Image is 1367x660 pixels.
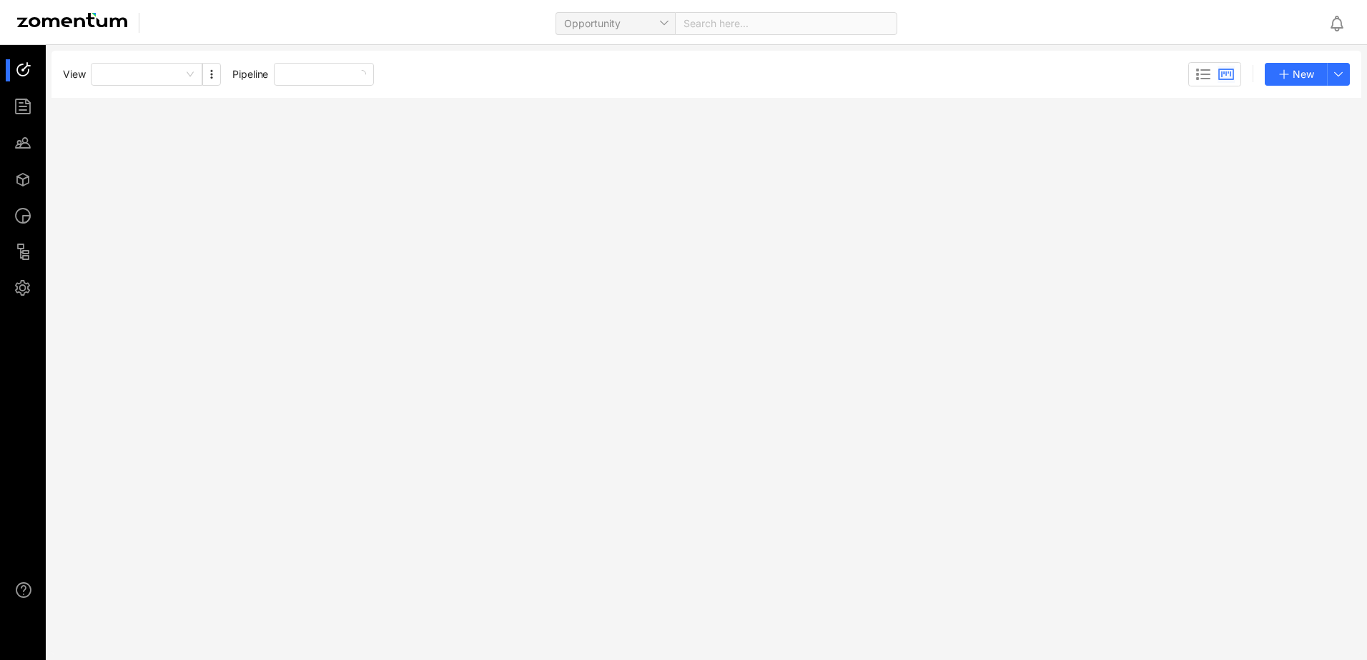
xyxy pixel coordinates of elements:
[1265,63,1328,86] button: New
[1328,6,1357,39] div: Notifications
[1293,66,1314,82] span: New
[357,70,366,79] span: loading
[232,67,268,81] span: Pipeline
[564,13,667,34] span: Opportunity
[63,67,85,81] span: View
[17,13,127,27] img: Zomentum Logo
